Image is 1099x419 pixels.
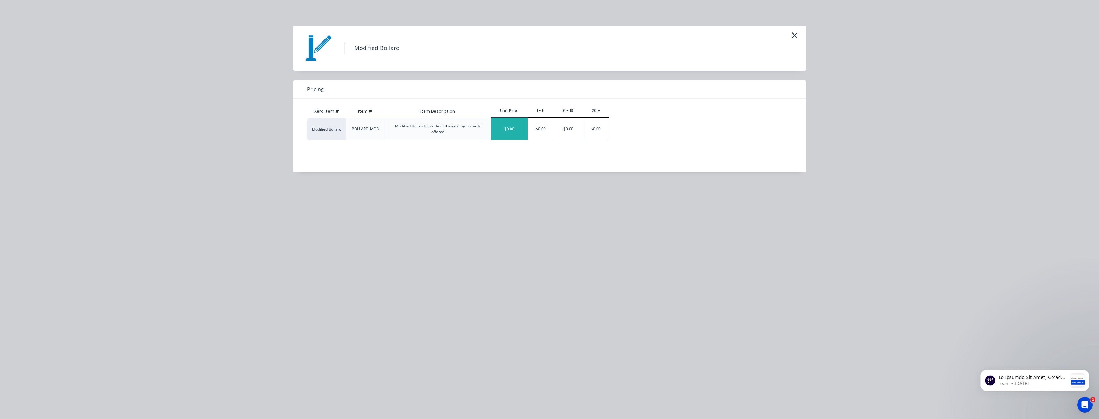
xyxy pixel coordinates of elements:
[1090,397,1095,402] span: 1
[28,18,96,387] span: Lo Ipsumdo Sit Amet, Co’ad elitse doe temp incididu utlabor etdolorem al enim admi veniamqu nos e...
[307,118,346,140] div: Modified Bollard
[307,85,324,93] span: Pricing
[583,118,609,140] div: $0.00
[307,105,346,118] div: Xero Item #
[491,118,528,140] div: $0.00
[28,24,97,30] p: Message from Team, sent 3w ago
[583,108,609,114] div: 20 +
[353,103,377,119] div: Item #
[528,118,554,140] div: $0.00
[491,108,528,114] div: Unit Price
[554,108,583,114] div: 6 - 19
[415,103,460,119] div: Item Description
[554,118,583,140] div: $0.00
[344,42,409,54] h4: Modified Bollard
[528,108,554,114] div: 1 - 5
[352,126,379,132] div: BOLLARD-MOD
[303,32,335,64] img: Modified Bollard
[390,123,485,135] div: Modified Bollard Outside of the existing bollards offered
[971,357,1099,402] iframe: Intercom notifications message
[1077,397,1093,413] iframe: Intercom live chat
